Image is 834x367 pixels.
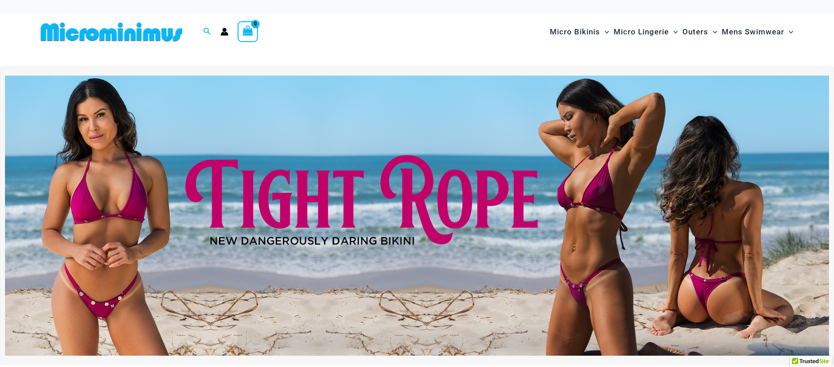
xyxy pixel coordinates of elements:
[550,20,600,43] span: Micro Bikinis
[600,20,609,43] span: Menu Toggle
[5,76,829,356] img: Tight Rope Pink Bikini
[546,17,797,47] nav: Site Navigation
[682,20,708,43] span: Outers
[614,20,669,43] span: Micro Lingerie
[203,26,211,38] a: Search icon link
[548,18,611,46] a: Micro BikinisMenu ToggleMenu Toggle
[37,22,186,42] img: MM SHOP LOGO FLAT
[720,18,796,46] a: Mens SwimwearMenu ToggleMenu Toggle
[220,28,229,36] a: Account icon link
[722,20,784,43] span: Mens Swimwear
[611,18,680,46] a: Micro LingerieMenu ToggleMenu Toggle
[669,20,678,43] span: Menu Toggle
[680,18,720,46] a: OutersMenu ToggleMenu Toggle
[238,21,258,42] a: View Shopping Cart, empty
[784,20,793,43] span: Menu Toggle
[708,20,717,43] span: Menu Toggle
